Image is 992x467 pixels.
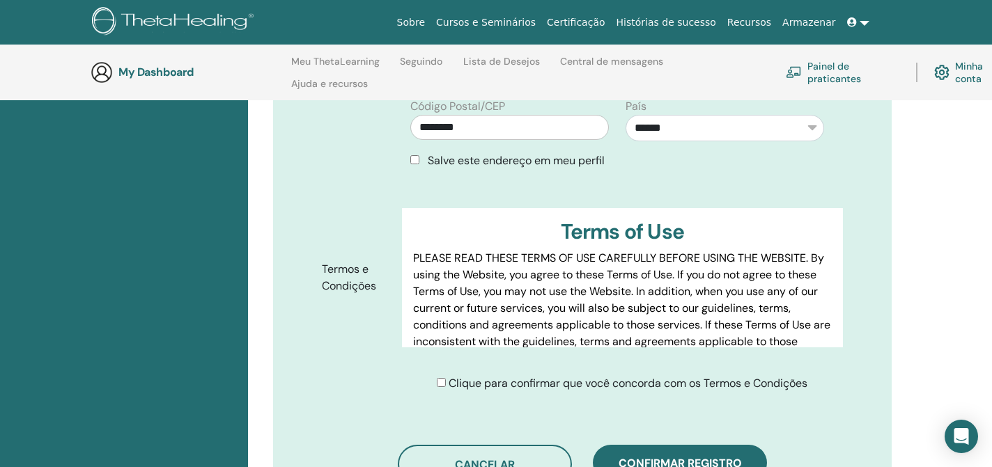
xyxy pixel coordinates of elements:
h3: Terms of Use [413,219,832,244]
a: Painel de praticantes [786,57,899,88]
label: País [626,98,646,115]
a: Recursos [722,10,777,35]
img: logo.png [92,7,258,38]
label: Termos e Condições [311,256,402,299]
p: PLEASE READ THESE TERMS OF USE CAREFULLY BEFORE USING THE WEBSITE. By using the Website, you agre... [413,250,832,367]
a: Meu ThetaLearning [291,56,380,78]
div: Open Intercom Messenger [945,420,978,453]
a: Ajuda e recursos [291,78,368,100]
a: Histórias de sucesso [611,10,722,35]
img: chalkboard-teacher.svg [786,66,802,78]
a: Cursos e Seminários [431,10,541,35]
a: Certificação [541,10,610,35]
span: Salve este endereço em meu perfil [428,153,605,168]
span: Clique para confirmar que você concorda com os Termos e Condições [449,376,807,390]
img: cog.svg [934,61,950,84]
img: generic-user-icon.jpg [91,61,113,84]
a: Sobre [392,10,431,35]
h3: My Dashboard [118,65,258,79]
a: Central de mensagens [560,56,663,78]
label: Código Postal/CEP [410,98,505,115]
a: Armazenar [777,10,841,35]
a: Seguindo [400,56,442,78]
a: Lista de Desejos [463,56,540,78]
